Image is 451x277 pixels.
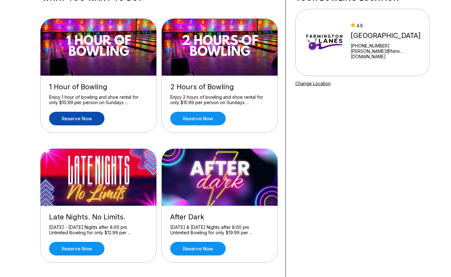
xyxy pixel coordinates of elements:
[351,43,427,48] div: [PHONE_NUMBER]
[351,48,427,59] a: [PERSON_NAME]@farm...[DOMAIN_NAME]
[170,112,226,125] a: Reserve now
[49,112,104,125] a: Reserve now
[49,213,148,221] div: Late Nights. No Limits.
[170,242,226,255] a: Reserve now
[41,149,157,206] img: Late Nights. No Limits.
[295,81,331,86] a: Change Location
[162,19,278,76] img: 2 Hours of Bowling
[49,242,104,255] a: Reserve now
[170,224,269,236] div: [DATE] & [DATE] Nights after 8:00 pm. Unlimited Bowling for only $19.99 per ...
[351,23,427,28] div: 4.8
[351,31,427,40] div: [GEOGRAPHIC_DATA]
[170,94,269,105] div: Enjoy 2 hours of bowling and shoe rental for only $15.99 per person on Sundays ...
[49,224,148,236] div: [DATE] - [DATE] Nights after 8:00 pm. Unlimited Bowling for only $12.99 per ...
[49,83,148,91] div: 1 Hour of Bowling
[41,19,157,76] img: 1 Hour of Bowling
[170,213,269,221] div: After Dark
[170,83,269,91] div: 2 Hours of Bowling
[49,94,148,105] div: Enjoy 1 hour of bowling and shoe rental for only $10.99 per person on Sundays ...
[162,149,278,206] img: After Dark
[304,19,345,66] img: Farmington Lanes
